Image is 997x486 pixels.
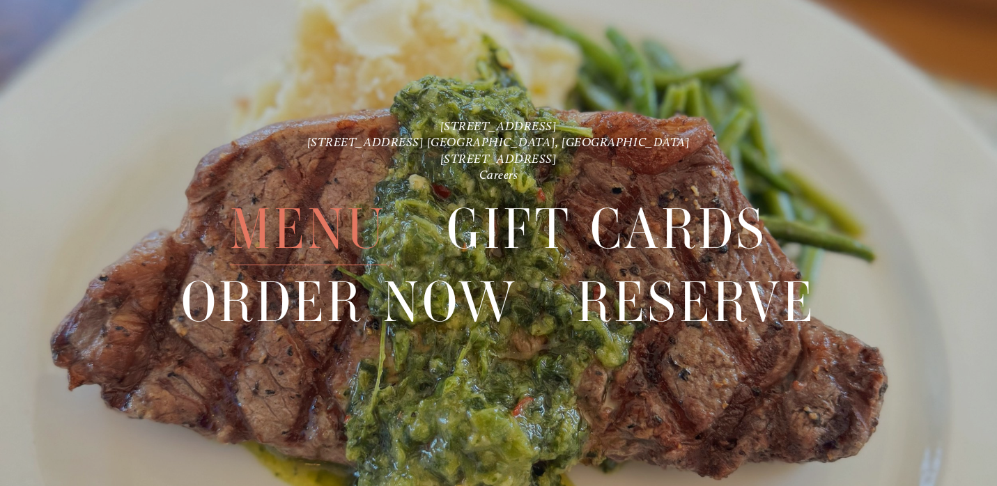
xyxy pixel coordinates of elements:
[577,266,815,338] a: Reserve
[181,266,517,338] a: Order Now
[479,167,518,182] a: Careers
[230,193,387,265] a: Menu
[440,118,557,133] a: [STREET_ADDRESS]
[447,193,767,265] a: Gift Cards
[307,134,690,149] a: [STREET_ADDRESS] [GEOGRAPHIC_DATA], [GEOGRAPHIC_DATA]
[440,151,557,166] a: [STREET_ADDRESS]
